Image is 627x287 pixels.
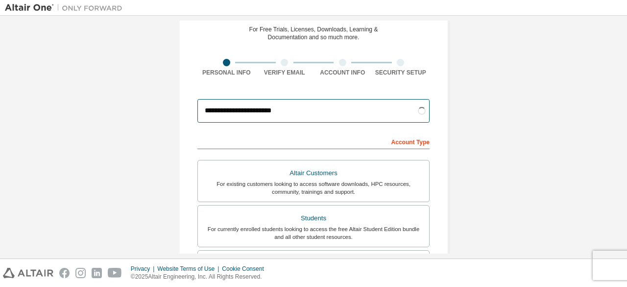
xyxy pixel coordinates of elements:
img: Altair One [5,3,127,13]
div: Account Info [313,69,372,77]
img: linkedin.svg [92,268,102,278]
div: Students [204,211,423,225]
p: © 2025 Altair Engineering, Inc. All Rights Reserved. [131,273,270,281]
img: instagram.svg [75,268,86,278]
div: Website Terms of Use [157,265,222,273]
div: Account Type [197,133,430,149]
div: Personal Info [197,69,256,77]
div: For currently enrolled students looking to access the free Altair Student Edition bundle and all ... [204,225,423,241]
img: altair_logo.svg [3,268,53,278]
img: facebook.svg [59,268,70,278]
img: youtube.svg [108,268,122,278]
div: Verify Email [256,69,314,77]
div: Cookie Consent [222,265,269,273]
div: Altair Customers [204,166,423,180]
div: Security Setup [372,69,430,77]
div: For existing customers looking to access software downloads, HPC resources, community, trainings ... [204,180,423,196]
div: Privacy [131,265,157,273]
div: For Free Trials, Licenses, Downloads, Learning & Documentation and so much more. [249,26,378,41]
